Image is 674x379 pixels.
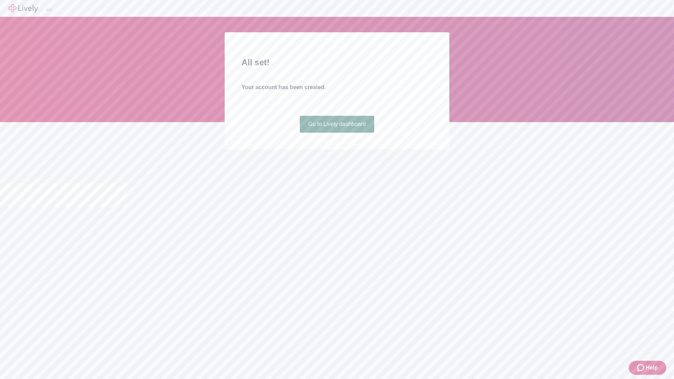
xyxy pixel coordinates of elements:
[646,364,658,372] span: Help
[8,4,38,13] img: Lively
[637,364,646,372] svg: Zendesk support icon
[242,56,432,69] h2: All set!
[242,83,432,92] h4: Your account has been created.
[629,361,666,375] button: Zendesk support iconHelp
[300,116,375,133] a: Go to Lively dashboard
[46,9,52,11] button: Log out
